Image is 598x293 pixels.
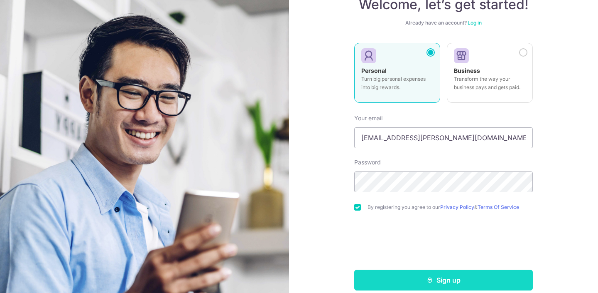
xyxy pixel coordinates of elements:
div: Already have an account? [354,20,533,26]
a: Log in [468,20,482,26]
a: Privacy Policy [440,204,474,210]
strong: Personal [361,67,387,74]
a: Business Transform the way your business pays and gets paid. [447,43,533,108]
p: Transform the way your business pays and gets paid. [454,75,526,92]
input: Enter your Email [354,127,533,148]
a: Personal Turn big personal expenses into big rewards. [354,43,440,108]
a: Terms Of Service [478,204,519,210]
strong: Business [454,67,480,74]
iframe: reCAPTCHA [380,227,507,260]
button: Sign up [354,270,533,291]
label: Password [354,158,381,166]
label: Your email [354,114,382,122]
p: Turn big personal expenses into big rewards. [361,75,433,92]
label: By registering you agree to our & [368,204,533,211]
